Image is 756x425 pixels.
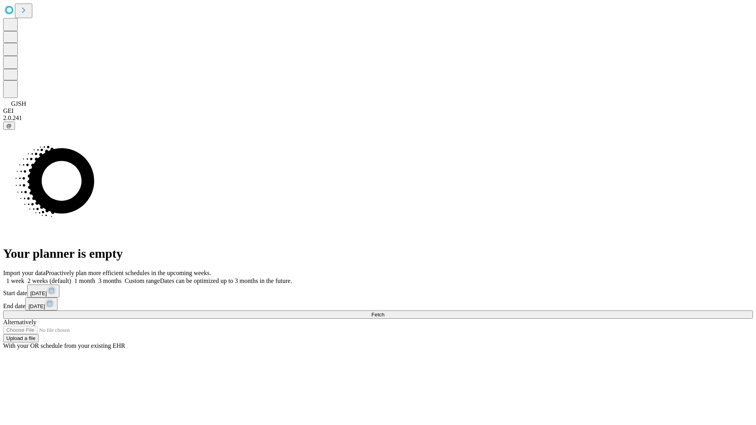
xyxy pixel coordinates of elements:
span: 1 month [74,277,95,284]
div: End date [3,297,753,310]
button: Upload a file [3,334,39,342]
div: GEI [3,107,753,115]
button: [DATE] [27,285,59,297]
span: Custom range [125,277,160,284]
div: 2.0.241 [3,115,753,122]
span: [DATE] [28,303,45,309]
span: [DATE] [30,290,47,296]
span: Proactively plan more efficient schedules in the upcoming weeks. [46,270,211,276]
h1: Your planner is empty [3,246,753,261]
div: Start date [3,285,753,297]
button: @ [3,122,15,130]
span: Alternatively [3,319,36,325]
span: 1 week [6,277,24,284]
span: Dates can be optimized up to 3 months in the future. [160,277,292,284]
span: 3 months [98,277,122,284]
button: Fetch [3,310,753,319]
span: Fetch [371,312,384,318]
span: Import your data [3,270,46,276]
span: 2 weeks (default) [28,277,71,284]
span: With your OR schedule from your existing EHR [3,342,125,349]
span: GJSH [11,100,26,107]
button: [DATE] [25,297,57,310]
span: @ [6,123,12,129]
